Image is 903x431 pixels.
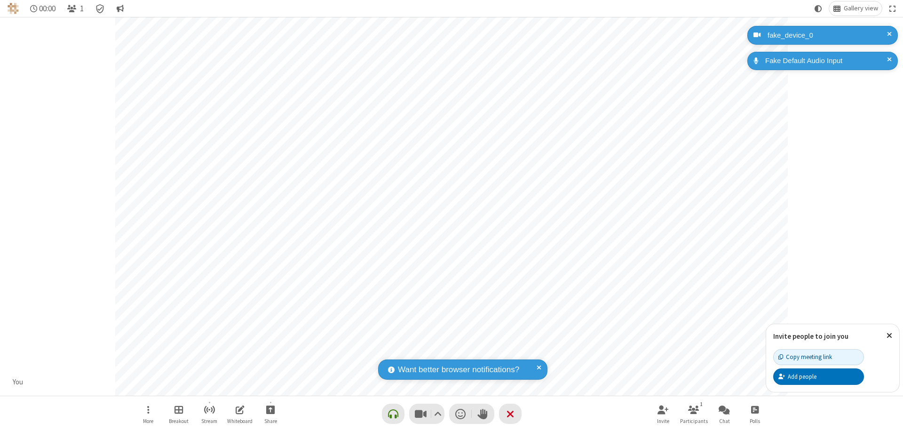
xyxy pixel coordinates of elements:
[398,364,519,376] span: Want better browser notifications?
[879,324,899,347] button: Close popover
[169,418,189,424] span: Breakout
[431,404,444,424] button: Video setting
[143,418,153,424] span: More
[649,400,677,427] button: Invite participants (⌘+Shift+I)
[762,56,891,66] div: Fake Default Audio Input
[409,404,444,424] button: Stop video (⌘+Shift+V)
[886,1,900,16] button: Fullscreen
[472,404,494,424] button: Raise hand
[26,1,60,16] div: Timer
[719,418,730,424] span: Chat
[680,418,708,424] span: Participants
[449,404,472,424] button: Send a reaction
[165,400,193,427] button: Manage Breakout Rooms
[8,3,19,14] img: QA Selenium DO NOT DELETE OR CHANGE
[91,1,109,16] div: Meeting details Encryption enabled
[657,418,669,424] span: Invite
[227,418,253,424] span: Whiteboard
[773,349,864,365] button: Copy meeting link
[844,5,878,12] span: Gallery view
[697,400,705,408] div: 1
[499,404,522,424] button: End or leave meeting
[195,400,223,427] button: Start streaming
[773,332,848,341] label: Invite people to join you
[680,400,708,427] button: Open participant list
[811,1,826,16] button: Using system theme
[201,418,217,424] span: Stream
[382,404,404,424] button: Connect your audio
[39,4,55,13] span: 00:00
[710,400,738,427] button: Open chat
[9,377,27,388] div: You
[226,400,254,427] button: Open shared whiteboard
[80,4,84,13] span: 1
[741,400,769,427] button: Open poll
[750,418,760,424] span: Polls
[764,30,891,41] div: fake_device_0
[63,1,87,16] button: Open participant list
[256,400,285,427] button: Start sharing
[264,418,277,424] span: Share
[778,352,832,361] div: Copy meeting link
[829,1,882,16] button: Change layout
[112,1,127,16] button: Conversation
[773,368,864,384] button: Add people
[134,400,162,427] button: Open menu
